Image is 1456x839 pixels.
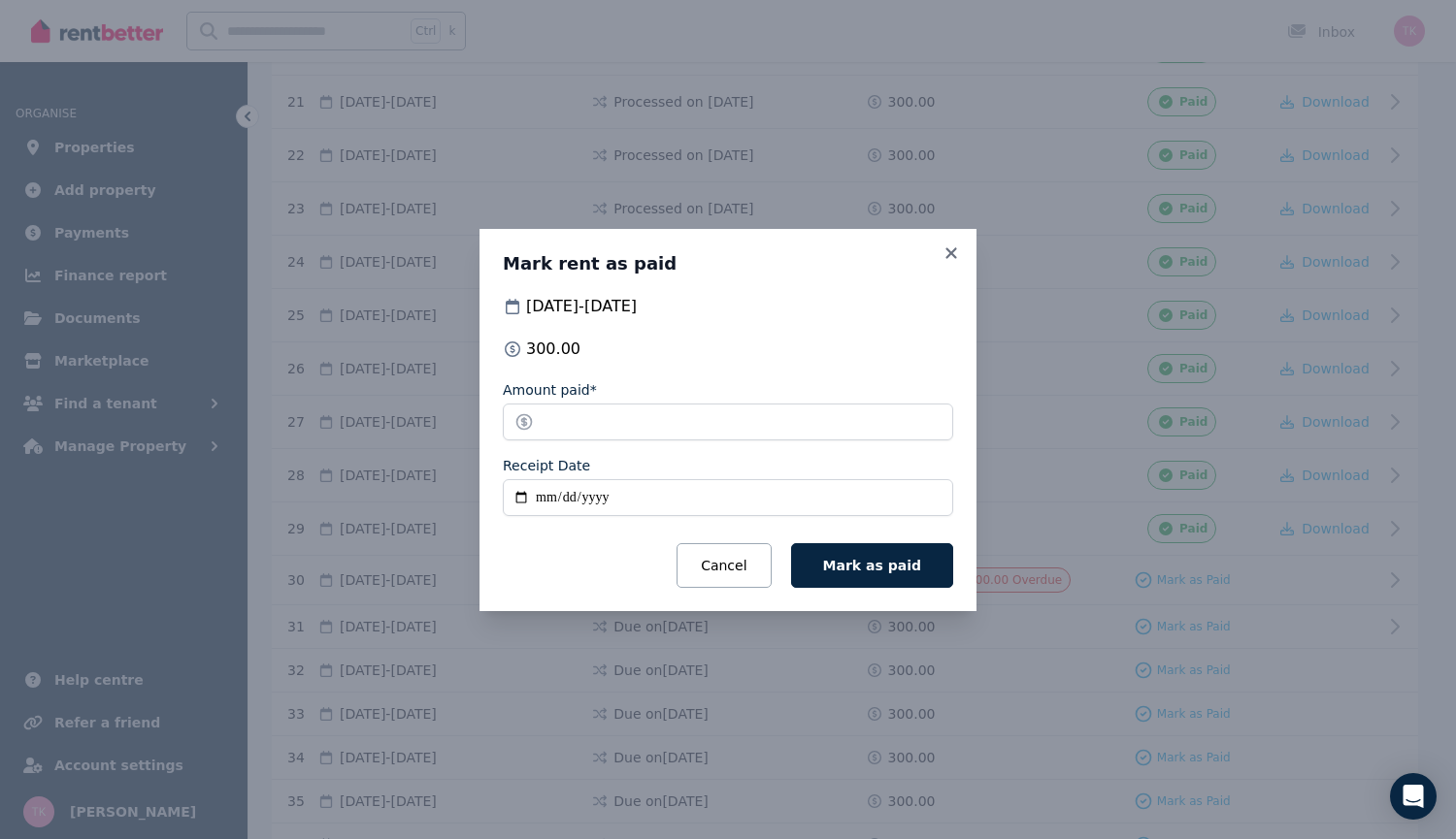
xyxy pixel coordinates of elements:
[526,295,637,318] span: [DATE] - [DATE]
[677,543,771,588] button: Cancel
[1390,773,1437,820] div: Open Intercom Messenger
[503,456,590,475] label: Receipt Date
[526,338,580,361] span: 300.00
[503,380,597,400] label: Amount paid*
[791,543,953,588] button: Mark as paid
[823,558,921,573] span: Mark as paid
[503,252,953,275] h3: Mark rent as paid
